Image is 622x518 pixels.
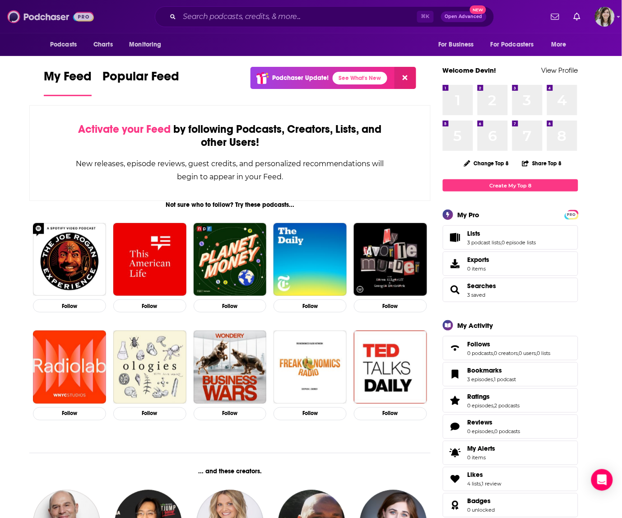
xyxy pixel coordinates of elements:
[468,292,486,298] a: 3 saved
[491,38,534,51] span: For Podcasters
[194,299,267,313] button: Follow
[102,69,179,96] a: Popular Feed
[443,493,578,518] span: Badges
[443,252,578,276] a: Exports
[495,429,520,435] a: 0 podcasts
[468,239,501,246] a: 3 podcast lists
[113,331,186,404] img: Ologies with Alie Ward
[274,407,347,420] button: Follow
[194,223,267,296] a: Planet Money
[88,36,118,53] a: Charts
[446,231,464,244] a: Lists
[468,229,481,238] span: Lists
[493,376,494,383] span: ,
[443,467,578,491] span: Likes
[194,407,267,420] button: Follow
[354,407,427,420] button: Follow
[485,36,547,53] button: open menu
[468,366,516,374] a: Bookmarks
[443,66,497,75] a: Welcome Devin!
[468,429,494,435] a: 0 episodes
[468,256,490,264] span: Exports
[155,6,494,27] div: Search podcasts, credits, & more...
[7,8,94,25] img: Podchaser - Follow, Share and Rate Podcasts
[443,278,578,302] span: Searches
[494,402,495,409] span: ,
[443,336,578,360] span: Follows
[495,402,520,409] a: 2 podcasts
[274,331,347,404] img: Freakonomics Radio
[468,340,491,348] span: Follows
[459,158,515,169] button: Change Top 8
[443,441,578,465] a: My Alerts
[443,415,578,439] span: Reviews
[468,366,502,374] span: Bookmarks
[274,299,347,313] button: Follow
[446,394,464,407] a: Ratings
[44,36,88,53] button: open menu
[443,225,578,250] span: Lists
[595,7,615,27] span: Logged in as devinandrade
[446,447,464,459] span: My Alerts
[29,201,431,209] div: Not sure who to follow? Try these podcasts...
[180,9,417,24] input: Search podcasts, credits, & more...
[50,38,77,51] span: Podcasts
[129,38,161,51] span: Monitoring
[441,11,487,22] button: Open AdvancedNew
[274,223,347,296] img: The Daily
[494,376,516,383] a: 1 podcast
[481,481,482,487] span: ,
[354,299,427,313] button: Follow
[595,7,615,27] button: Show profile menu
[446,499,464,512] a: Badges
[123,36,173,53] button: open menu
[468,340,551,348] a: Follows
[468,350,493,356] a: 0 podcasts
[468,497,495,505] a: Badges
[591,469,613,491] div: Open Intercom Messenger
[595,7,615,27] img: User Profile
[102,69,179,89] span: Popular Feed
[446,473,464,485] a: Likes
[545,36,578,53] button: open menu
[468,471,502,479] a: Likes
[548,9,563,24] a: Show notifications dropdown
[354,223,427,296] img: My Favorite Murder with Karen Kilgariff and Georgia Hardstark
[446,342,464,355] a: Follows
[354,331,427,404] img: TED Talks Daily
[93,38,113,51] span: Charts
[468,392,520,401] a: Ratings
[482,481,502,487] a: 1 review
[468,392,490,401] span: Ratings
[33,331,106,404] img: Radiolab
[113,407,186,420] button: Follow
[468,471,483,479] span: Likes
[458,210,480,219] div: My Pro
[518,350,519,356] span: ,
[75,157,385,183] div: New releases, episode reviews, guest credits, and personalized recommendations will begin to appe...
[75,123,385,149] div: by following Podcasts, Creators, Lists, and other Users!
[542,66,578,75] a: View Profile
[443,362,578,387] span: Bookmarks
[566,211,577,218] a: PRO
[494,429,495,435] span: ,
[33,223,106,296] a: The Joe Rogan Experience
[273,74,329,82] p: Podchaser Update!
[78,122,171,136] span: Activate your Feed
[44,69,92,89] span: My Feed
[33,407,106,420] button: Follow
[438,38,474,51] span: For Business
[468,419,493,427] span: Reviews
[458,321,493,330] div: My Activity
[468,507,495,513] a: 0 unlocked
[113,223,186,296] img: This American Life
[417,11,434,23] span: ⌘ K
[468,402,494,409] a: 0 episodes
